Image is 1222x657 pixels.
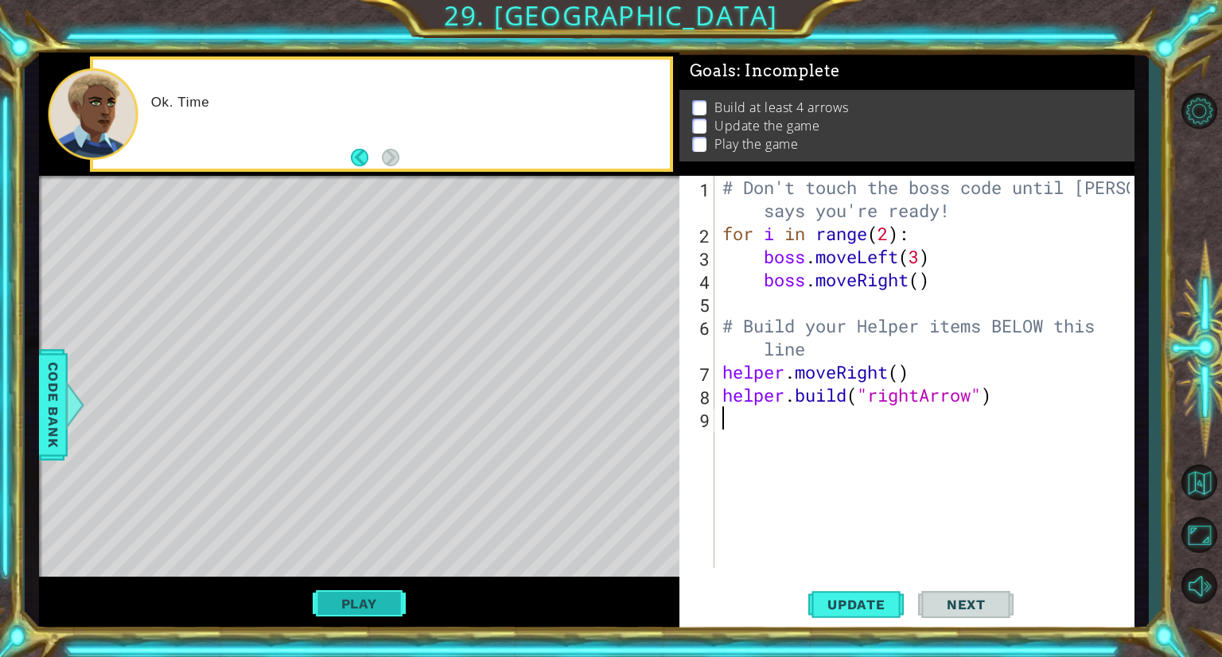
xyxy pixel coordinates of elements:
[683,270,714,294] div: 4
[1176,88,1222,134] button: Level Options
[41,356,66,453] span: Code Bank
[683,363,714,386] div: 7
[931,597,1002,612] span: Next
[690,61,840,81] span: Goals
[737,61,839,80] span: : Incomplete
[808,582,904,628] button: Update
[1176,511,1222,558] button: Maximize Browser
[714,99,849,116] p: Build at least 4 arrows
[351,149,382,166] button: Back
[714,117,819,134] p: Update the game
[683,224,714,247] div: 2
[151,94,659,111] p: Ok. Time
[683,317,714,363] div: 6
[1176,457,1222,509] a: Back to Map
[811,597,901,612] span: Update
[39,176,774,644] div: Level Map
[918,582,1014,628] button: Next
[683,247,714,270] div: 3
[683,409,714,432] div: 9
[683,178,714,224] div: 1
[683,386,714,409] div: 8
[313,589,406,619] button: Play
[382,149,399,166] button: Next
[1176,562,1222,608] button: Mute
[683,294,714,317] div: 5
[1176,459,1222,505] button: Back to Map
[714,135,798,153] p: Play the game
